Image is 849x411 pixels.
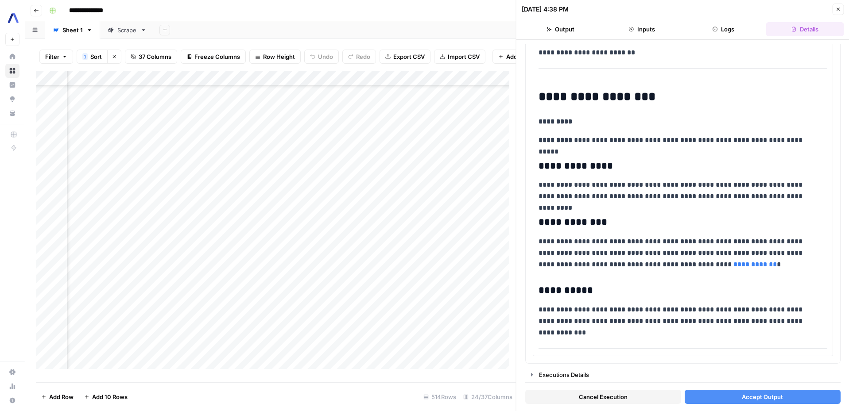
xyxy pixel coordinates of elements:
[304,50,339,64] button: Undo
[181,50,246,64] button: Freeze Columns
[522,22,600,36] button: Output
[492,50,546,64] button: Add Column
[117,26,137,35] div: Scrape
[45,21,100,39] a: Sheet 1
[684,390,840,404] button: Accept Output
[448,52,480,61] span: Import CSV
[5,106,19,120] a: Your Data
[36,390,79,404] button: Add Row
[603,22,681,36] button: Inputs
[84,53,86,60] span: 1
[578,392,627,401] span: Cancel Execution
[742,392,783,401] span: Accept Output
[5,7,19,29] button: Workspace: AssemblyAI
[766,22,844,36] button: Details
[539,370,835,379] div: Executions Details
[39,50,73,64] button: Filter
[5,393,19,407] button: Help + Support
[5,64,19,78] a: Browse
[393,52,425,61] span: Export CSV
[100,21,154,39] a: Scrape
[5,379,19,393] a: Usage
[79,390,133,404] button: Add 10 Rows
[5,365,19,379] a: Settings
[5,78,19,92] a: Insights
[434,50,485,64] button: Import CSV
[82,53,88,60] div: 1
[522,5,569,14] div: [DATE] 4:38 PM
[380,50,430,64] button: Export CSV
[92,392,128,401] span: Add 10 Rows
[356,52,370,61] span: Redo
[62,26,83,35] div: Sheet 1
[249,50,301,64] button: Row Height
[318,52,333,61] span: Undo
[5,50,19,64] a: Home
[49,392,74,401] span: Add Row
[77,50,107,64] button: 1Sort
[526,368,840,382] button: Executions Details
[525,390,681,404] button: Cancel Execution
[420,390,460,404] div: 514 Rows
[460,390,516,404] div: 24/37 Columns
[139,52,171,61] span: 37 Columns
[45,52,59,61] span: Filter
[5,10,21,26] img: AssemblyAI Logo
[342,50,376,64] button: Redo
[125,50,177,64] button: 37 Columns
[194,52,240,61] span: Freeze Columns
[90,52,102,61] span: Sort
[5,92,19,106] a: Opportunities
[263,52,295,61] span: Row Height
[506,52,540,61] span: Add Column
[684,22,762,36] button: Logs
